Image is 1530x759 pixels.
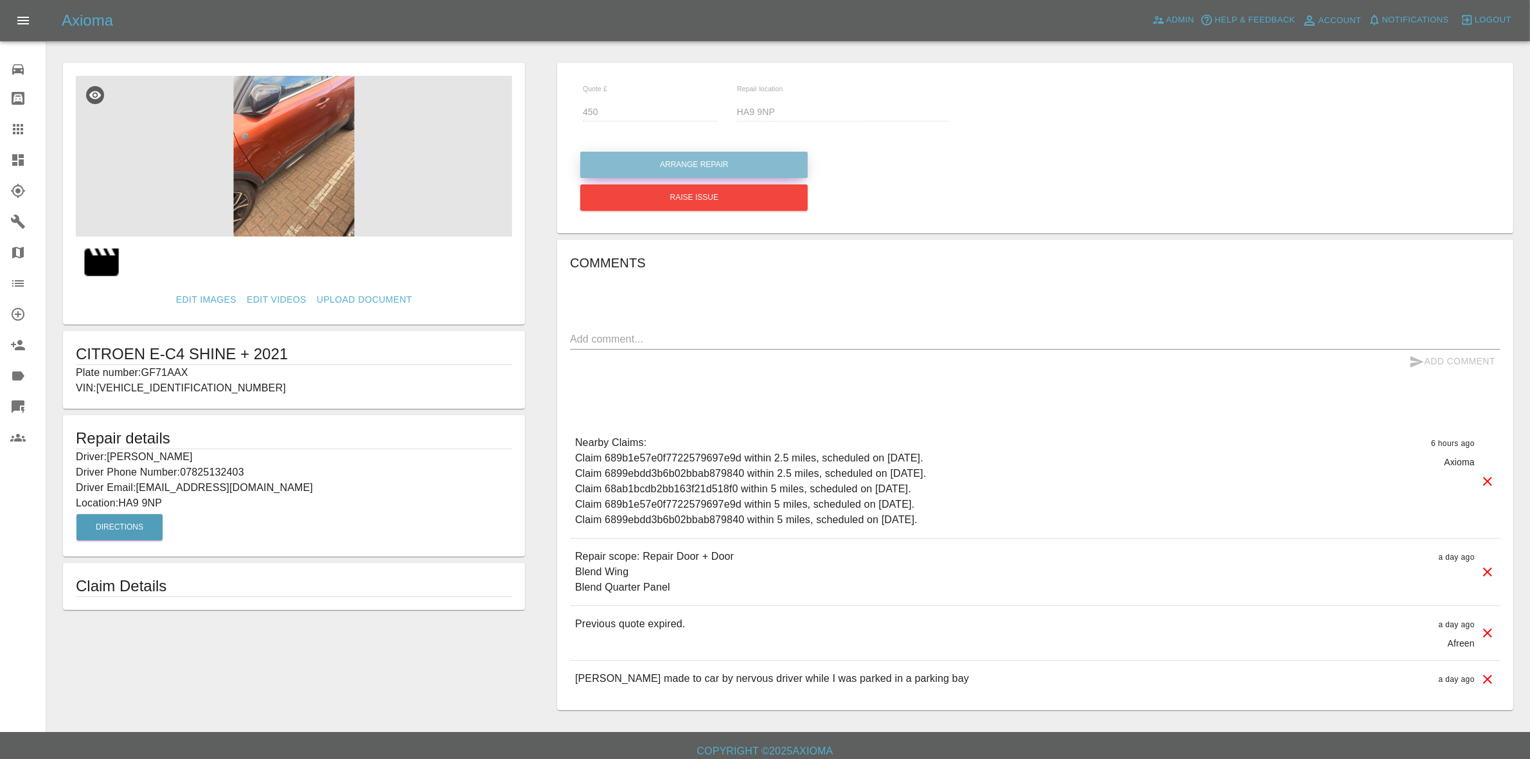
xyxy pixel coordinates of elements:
[8,5,39,36] button: Open drawer
[575,671,969,686] p: [PERSON_NAME] made to car by nervous driver while I was parked in a parking bay
[570,253,1500,273] h6: Comments
[1457,10,1515,30] button: Logout
[76,428,512,449] h5: Repair details
[1149,10,1198,30] a: Admin
[171,288,242,312] a: Edit Images
[1319,13,1362,28] span: Account
[76,496,512,511] p: Location: HA9 9NP
[1382,13,1449,28] span: Notifications
[76,344,512,364] h1: CITROEN E-C4 SHINE + 2021
[1365,10,1452,30] button: Notifications
[76,449,512,465] p: Driver: [PERSON_NAME]
[76,380,512,396] p: VIN: [VEHICLE_IDENTIFICATION_NUMBER]
[583,85,607,93] span: Quote £
[1444,456,1475,469] p: Axioma
[76,576,512,596] h1: Claim Details
[242,288,312,312] a: Edit Videos
[76,514,163,540] button: Directions
[580,152,808,178] button: Arrange Repair
[1439,553,1475,562] span: a day ago
[575,549,734,595] p: Repair scope: Repair Door + Door Blend Wing Blend Quarter Panel
[76,465,512,480] p: Driver Phone Number: 07825132403
[81,242,122,283] img: 68c2a3f6d966bff503ed3f5f
[737,85,783,93] span: Repair location
[1214,13,1295,28] span: Help & Feedback
[1197,10,1298,30] button: Help & Feedback
[575,435,926,528] p: Nearby Claims: Claim 689b1e57e0f7722579697e9d within 2.5 miles, scheduled on [DATE]. Claim 6899eb...
[1439,620,1475,629] span: a day ago
[1475,13,1511,28] span: Logout
[1299,10,1365,31] a: Account
[580,184,808,211] button: Raise issue
[312,288,417,312] a: Upload Document
[575,616,686,632] p: Previous quote expired.
[1166,13,1195,28] span: Admin
[1448,637,1475,650] p: Afreen
[1431,439,1475,448] span: 6 hours ago
[76,480,512,496] p: Driver Email: [EMAIL_ADDRESS][DOMAIN_NAME]
[1439,675,1475,684] span: a day ago
[76,365,512,380] p: Plate number: GF71AAX
[62,10,113,31] h5: Axioma
[76,76,512,237] img: fd4a300e-b974-4902-8f92-d5c2c4fdb153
